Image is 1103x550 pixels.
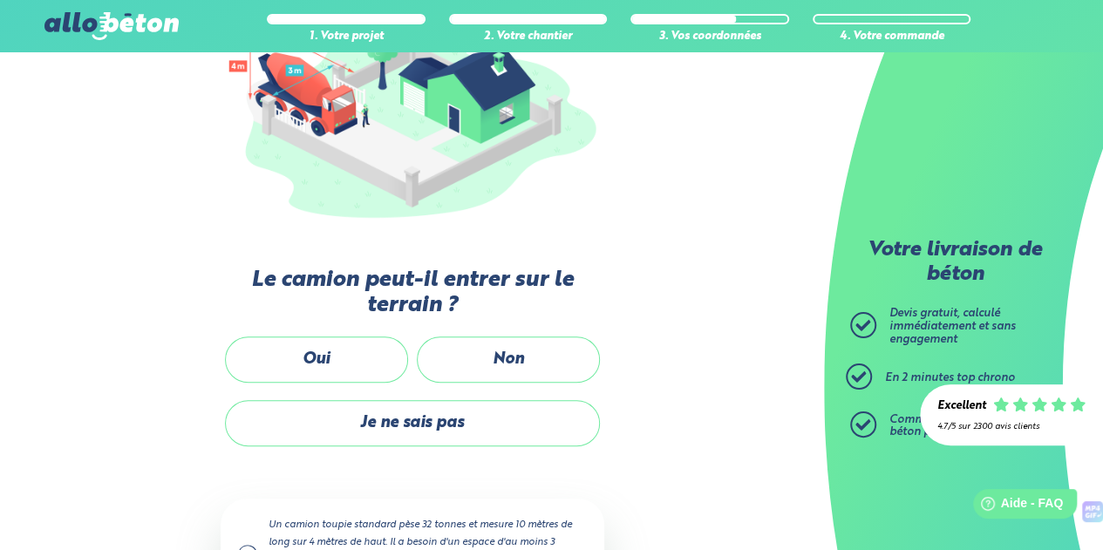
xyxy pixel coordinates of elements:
iframe: Help widget launcher [948,482,1084,531]
div: 3. Vos coordonnées [630,31,789,44]
label: Le camion peut-il entrer sur le terrain ? [221,268,604,319]
div: 4. Votre commande [813,31,971,44]
img: allobéton [44,12,179,40]
div: 2. Votre chantier [449,31,608,44]
label: Oui [225,336,408,383]
label: Je ne sais pas [225,400,600,446]
label: Non [417,336,600,383]
div: 1. Votre projet [267,31,426,44]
